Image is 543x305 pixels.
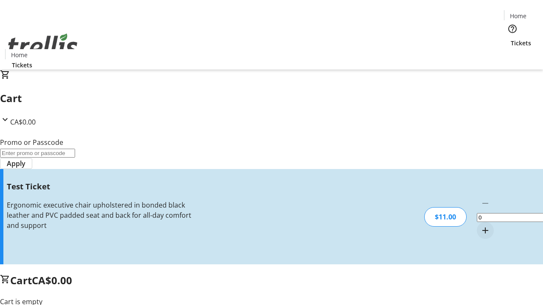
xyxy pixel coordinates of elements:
span: CA$0.00 [10,117,36,127]
a: Tickets [504,39,538,47]
span: Home [11,50,28,59]
div: $11.00 [424,207,467,227]
span: Home [510,11,526,20]
div: Ergonomic executive chair upholstered in bonded black leather and PVC padded seat and back for al... [7,200,192,230]
a: Tickets [5,61,39,69]
a: Home [504,11,532,20]
button: Help [504,20,521,37]
h3: Test Ticket [7,180,192,192]
span: Tickets [511,39,531,47]
button: Cart [504,47,521,64]
span: Tickets [12,61,32,69]
img: Orient E2E Organization ZwS7lenqNW's Logo [5,24,81,67]
button: Increment by one [477,222,494,239]
a: Home [6,50,33,59]
span: Apply [7,158,25,169]
span: CA$0.00 [32,273,72,287]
